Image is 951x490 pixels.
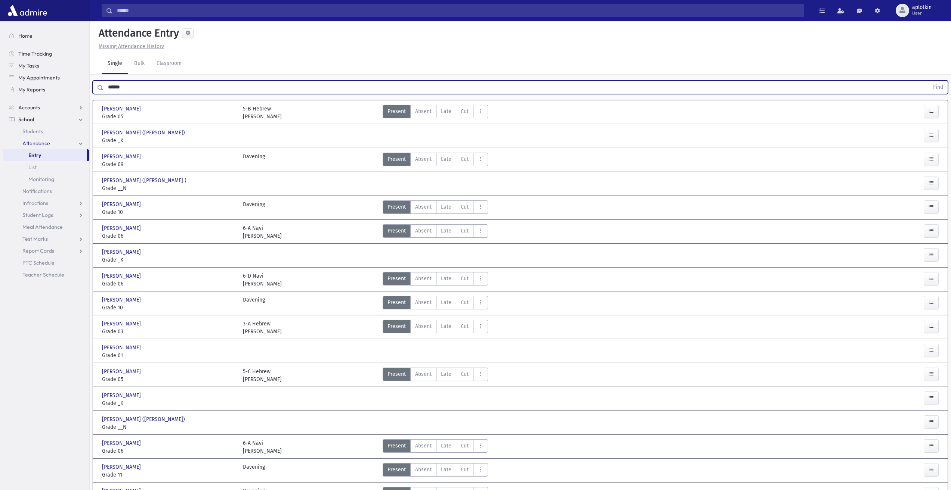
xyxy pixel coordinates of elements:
div: AttTypes [383,153,488,168]
span: My Tasks [18,62,39,69]
img: AdmirePro [6,3,49,18]
span: Grade 06 [102,447,235,455]
span: [PERSON_NAME] [102,248,142,256]
span: Late [441,299,451,306]
span: Present [387,203,406,211]
div: Davening [243,200,265,216]
a: Home [3,30,89,42]
span: Present [387,155,406,163]
span: Present [387,322,406,330]
div: Davening [243,153,265,168]
span: My Appointments [18,74,60,81]
span: Grade _K [102,137,235,144]
a: Student Logs [3,209,89,221]
div: Davening [243,463,265,479]
a: Accounts [3,102,89,113]
span: Monitoring [28,176,54,182]
span: Grade 01 [102,352,235,359]
span: [PERSON_NAME] [102,200,142,208]
span: Grade 09 [102,160,235,168]
span: Test Marks [22,235,48,242]
span: Late [441,227,451,235]
span: Teacher Schedule [22,271,64,278]
span: Grade __N [102,184,235,192]
span: [PERSON_NAME] ([PERSON_NAME]) [102,129,186,137]
span: [PERSON_NAME] ([PERSON_NAME]) [102,415,186,423]
a: Single [102,53,128,74]
span: My Reports [18,86,45,93]
div: AttTypes [383,105,488,121]
span: [PERSON_NAME] [102,272,142,280]
a: Students [3,125,89,137]
span: Late [441,203,451,211]
div: 5-B Hebrew [PERSON_NAME] [243,105,282,121]
span: Cut [461,155,469,163]
span: [PERSON_NAME] [102,391,142,399]
a: Test Marks [3,233,89,245]
input: Search [112,4,804,17]
span: Grade 11 [102,471,235,479]
div: AttTypes [383,296,488,312]
span: Present [387,466,406,474]
span: [PERSON_NAME] [102,224,142,232]
span: Present [387,442,406,450]
span: [PERSON_NAME] [102,320,142,328]
span: Late [441,466,451,474]
a: Meal Attendance [3,221,89,233]
div: Davening [243,296,265,312]
span: Grade 05 [102,113,235,121]
span: PTC Schedule [22,259,55,266]
a: Teacher Schedule [3,269,89,281]
div: 6-A Navi [PERSON_NAME] [243,224,282,240]
a: Bulk [128,53,151,74]
span: Present [387,370,406,378]
span: Grade __N [102,423,235,431]
span: User [912,10,932,16]
span: Cut [461,299,469,306]
div: AttTypes [383,224,488,240]
span: Absent [415,322,432,330]
span: Accounts [18,104,40,111]
span: Grade 10 [102,304,235,312]
a: My Appointments [3,72,89,84]
span: Present [387,275,406,283]
span: [PERSON_NAME] [102,296,142,304]
span: Meal Attendance [22,224,63,230]
span: Cut [461,203,469,211]
a: School [3,113,89,125]
span: [PERSON_NAME] [102,439,142,447]
span: Entry [28,152,41,159]
span: School [18,116,34,123]
span: Grade _K [102,256,235,264]
div: 5-C Hebrew [PERSON_NAME] [243,368,282,383]
span: Cut [461,442,469,450]
h5: Attendance Entry [96,27,179,40]
span: Cut [461,370,469,378]
span: Present [387,107,406,115]
span: Cut [461,466,469,474]
a: Report Cards [3,245,89,257]
u: Missing Attendance History [99,43,164,50]
a: Time Tracking [3,48,89,60]
a: Notifications [3,185,89,197]
span: aplotkin [912,4,932,10]
a: Entry [3,149,87,161]
span: Report Cards [22,247,54,254]
span: Absent [415,203,432,211]
span: Grade 06 [102,280,235,288]
span: Present [387,227,406,235]
span: Absent [415,370,432,378]
span: Absent [415,299,432,306]
span: Cut [461,227,469,235]
span: Grade 05 [102,375,235,383]
span: Late [441,442,451,450]
span: Late [441,107,451,115]
span: Late [441,322,451,330]
a: My Tasks [3,60,89,72]
span: Grade 06 [102,232,235,240]
span: Cut [461,275,469,283]
a: My Reports [3,84,89,96]
span: Grade 10 [102,208,235,216]
a: PTC Schedule [3,257,89,269]
span: Absent [415,442,432,450]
